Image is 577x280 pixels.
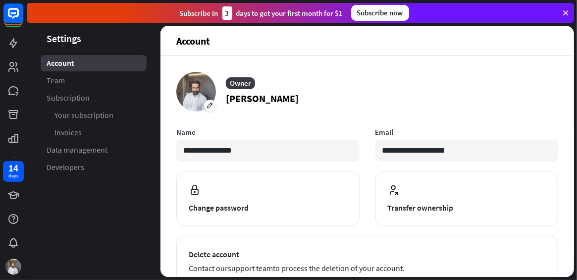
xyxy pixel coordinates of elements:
span: Transfer ownership [388,202,546,214]
div: Subscribe now [351,5,409,21]
label: Email [375,127,559,137]
a: Developers [41,159,147,175]
header: Account [160,26,574,56]
label: Name [176,127,360,137]
a: Subscription [41,90,147,106]
span: Data management [47,145,107,155]
a: Data management [41,142,147,158]
span: Contact our to process the deletion of your account. [189,262,546,274]
div: Owner [226,77,255,89]
div: Subscribe in days to get your first month for $1 [180,6,343,20]
button: Transfer ownership [375,171,559,226]
a: support team [228,263,273,273]
span: Your subscription [54,110,113,120]
div: 3 [222,6,232,20]
a: Invoices [41,124,147,141]
div: days [8,172,18,179]
button: Change password [176,171,360,226]
a: 14 days [3,161,24,182]
span: Change password [189,202,347,214]
span: Delete account [189,248,546,260]
span: Team [47,75,65,86]
span: Account [47,58,74,68]
a: Team [41,72,147,89]
span: Developers [47,162,84,172]
span: Invoices [54,127,82,138]
a: Your subscription [41,107,147,123]
span: Subscription [47,93,90,103]
div: 14 [8,164,18,172]
header: Settings [27,32,160,45]
p: [PERSON_NAME] [226,91,299,106]
button: Open LiveChat chat widget [8,4,38,34]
